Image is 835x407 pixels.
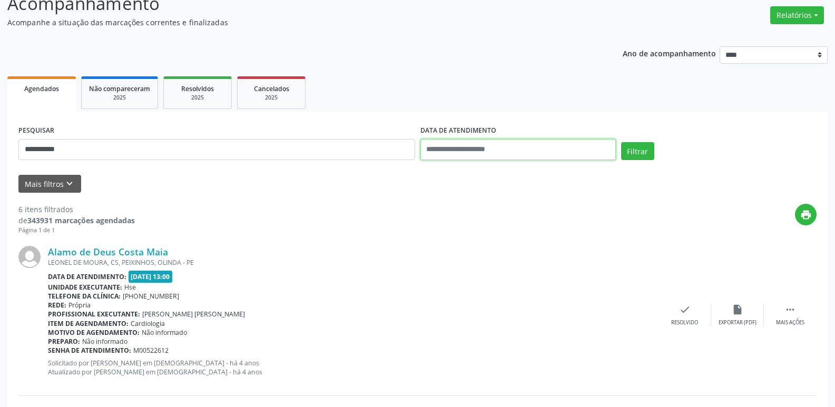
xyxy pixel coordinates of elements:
div: 2025 [89,94,150,102]
strong: 343931 marcações agendadas [27,215,135,225]
b: Motivo de agendamento: [48,328,140,337]
div: Resolvido [671,319,698,326]
b: Telefone da clínica: [48,292,121,301]
span: M00522612 [133,346,169,355]
button: print [795,204,817,225]
div: 2025 [245,94,298,102]
p: Solicitado por [PERSON_NAME] em [DEMOGRAPHIC_DATA] - há 4 anos Atualizado por [PERSON_NAME] em [D... [48,359,659,376]
b: Preparo: [48,337,80,346]
span: Cancelados [254,84,289,93]
button: Mais filtroskeyboard_arrow_down [18,175,81,193]
span: Cardiologia [131,319,165,328]
span: [PERSON_NAME] [PERSON_NAME] [142,310,245,319]
i: keyboard_arrow_down [64,178,75,190]
img: img [18,246,41,268]
span: Não informado [142,328,187,337]
i:  [784,304,796,315]
span: Hse [124,283,136,292]
span: Não compareceram [89,84,150,93]
div: 2025 [171,94,224,102]
b: Senha de atendimento: [48,346,131,355]
b: Unidade executante: [48,283,122,292]
span: Própria [68,301,91,310]
span: Não informado [82,337,127,346]
div: 6 itens filtrados [18,204,135,215]
label: DATA DE ATENDIMENTO [420,123,496,139]
i: insert_drive_file [732,304,743,315]
span: [DATE] 13:00 [129,271,173,283]
div: de [18,215,135,226]
p: Ano de acompanhamento [623,46,716,59]
div: Mais ações [776,319,804,326]
i: check [679,304,691,315]
span: Agendados [24,84,59,93]
b: Data de atendimento: [48,272,126,281]
span: [PHONE_NUMBER] [123,292,179,301]
div: LEONEL DE MOURA, CS, PEIXINHOS, OLINDA - PE [48,258,659,267]
div: Página 1 de 1 [18,226,135,235]
b: Profissional executante: [48,310,140,319]
a: Alamo de Deus Costa Maia [48,246,168,257]
div: Exportar (PDF) [719,319,757,326]
span: Resolvidos [181,84,214,93]
p: Acompanhe a situação das marcações correntes e finalizadas [7,17,582,28]
label: PESQUISAR [18,123,54,139]
i: print [800,209,812,221]
button: Relatórios [770,6,824,24]
button: Filtrar [621,142,654,160]
b: Rede: [48,301,66,310]
b: Item de agendamento: [48,319,129,328]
